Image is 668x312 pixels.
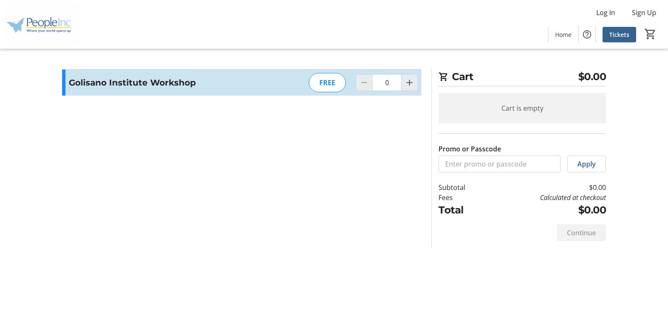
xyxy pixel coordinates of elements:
a: Tickets [603,27,636,42]
button: Sign Up [625,6,663,19]
div: FREE [309,73,346,92]
h3: Golisano Institute Workshop [69,76,252,89]
input: Golisano Institute Workshop Quantity [372,74,402,91]
span: Tickets [609,30,629,39]
label: Promo or Passcode [438,144,501,154]
div: Cart is empty [438,93,606,123]
button: Increment by one [402,75,417,91]
span: Log In [596,8,615,18]
img: People Inc.'s Logo [5,3,80,45]
button: Help [579,26,595,43]
h2: Cart [438,69,606,86]
td: Calculated at checkout [487,192,606,203]
td: $0.00 [487,182,606,192]
span: Sign Up [632,8,656,18]
button: Cart [643,26,658,42]
input: Enter promo or passcode [438,156,561,172]
td: $0.00 [487,203,606,218]
td: Fees [438,192,487,203]
span: Apply [577,159,596,169]
span: Home [555,30,571,39]
td: Total [438,203,487,218]
td: Subtotal [438,182,487,192]
a: Home [548,27,578,42]
span: $0.00 [578,69,606,84]
button: Apply [567,156,606,172]
button: Log In [590,6,622,19]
